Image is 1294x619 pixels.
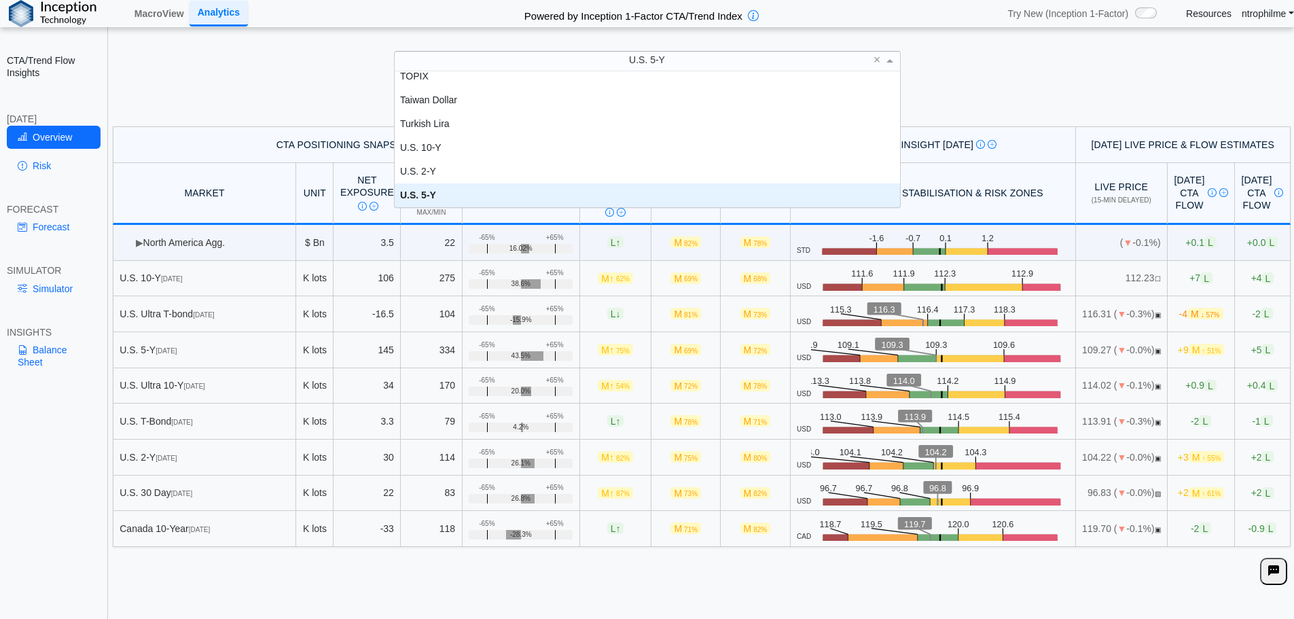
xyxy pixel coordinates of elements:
[849,376,871,386] text: 113.8
[1117,380,1126,391] span: ▼
[684,455,698,462] span: 75%
[1262,272,1274,284] span: L
[1202,455,1221,462] span: ↑ 55%
[1117,308,1126,319] span: ▼
[395,183,900,207] div: U.S. 5-Y
[1155,275,1161,283] span: NO FEED: Live data feed not provided for this market.
[1251,272,1274,284] span: +4
[740,451,771,463] span: M
[609,272,614,283] span: ↑
[1199,415,1211,427] span: L
[856,483,873,493] text: 96.7
[1117,416,1126,427] span: ▼
[120,415,289,427] div: U.S. T-Bond
[797,461,811,470] span: USD
[511,459,531,467] span: 26.1%
[296,440,334,476] td: K lots
[976,140,985,149] img: Info
[740,415,771,427] span: M
[753,311,767,319] span: 73%
[1242,174,1284,211] div: [DATE] CTA Flow
[1185,380,1216,391] span: +0.9
[479,412,495,421] div: -65%
[740,236,771,248] span: M
[1123,237,1132,248] span: ▼
[820,483,837,493] text: 96.7
[1076,476,1168,512] td: 96.83 ( -0.0%)
[334,368,401,404] td: 34
[1248,523,1277,534] span: -0.9
[893,376,915,386] text: 114.0
[161,275,182,283] span: [DATE]
[7,113,101,125] div: [DATE]
[358,202,367,211] img: Info
[1187,308,1223,319] span: M
[797,354,811,362] span: USD
[1262,451,1274,463] span: L
[120,272,289,284] div: U.S. 10-Y
[511,387,531,395] span: 20.0%
[874,54,881,66] span: ×
[401,404,462,440] td: 79
[616,347,630,355] span: 75%
[820,519,842,529] text: 118.7
[882,340,903,351] text: 109.3
[598,344,633,355] span: M
[1251,487,1274,499] span: +2
[1117,452,1126,463] span: ▼
[546,412,564,421] div: +65%
[840,448,861,458] text: 104.1
[670,344,701,355] span: M
[334,404,401,440] td: 3.3
[1191,415,1211,427] span: -2
[1247,236,1278,248] span: +0.0
[401,440,462,476] td: 114
[7,338,101,374] a: Balance Sheet
[740,487,771,499] span: M
[797,318,811,326] span: USD
[1201,311,1220,319] span: ↓ 57%
[1265,523,1277,534] span: L
[605,208,614,217] img: Info
[1204,236,1217,248] span: L
[1174,174,1228,211] div: [DATE] CTA Flow
[740,523,771,534] span: M
[1189,451,1224,463] span: M
[684,275,698,283] span: 69%
[1076,261,1168,297] td: 112.23
[479,448,495,457] div: -65%
[120,487,289,499] div: U.S. 30 Day
[395,136,900,160] div: U.S. 10-Y
[1242,7,1294,20] a: ntrophilme
[519,4,748,23] h2: Powered by Inception 1-Factor CTA/Trend Index
[740,272,771,284] span: M
[370,202,378,211] img: Read More
[401,511,462,547] td: 118
[1251,344,1274,355] span: +5
[1204,380,1217,391] span: L
[607,523,624,534] span: L
[607,308,624,319] span: L
[7,154,101,177] a: Risk
[1155,455,1161,462] span: OPEN: Market session is currently open.
[1011,268,1033,279] text: 112.9
[7,203,101,215] div: FORECAST
[1208,188,1217,197] img: Info
[1265,380,1278,391] span: L
[395,160,900,183] div: U.S. 2-Y
[1155,311,1161,319] span: OPEN: Market session is currently open.
[753,347,767,355] span: 72%
[670,308,701,319] span: M
[511,280,531,288] span: 38.6%
[609,487,614,498] span: ↑
[925,448,947,458] text: 104.2
[670,272,701,284] span: M
[511,495,531,503] span: 26.8%
[546,305,564,313] div: +65%
[1274,188,1283,197] img: Info
[189,526,210,533] span: [DATE]
[1247,380,1278,391] span: +0.4
[984,233,996,243] text: 1.2
[609,344,614,355] span: ↑
[797,497,811,506] span: USD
